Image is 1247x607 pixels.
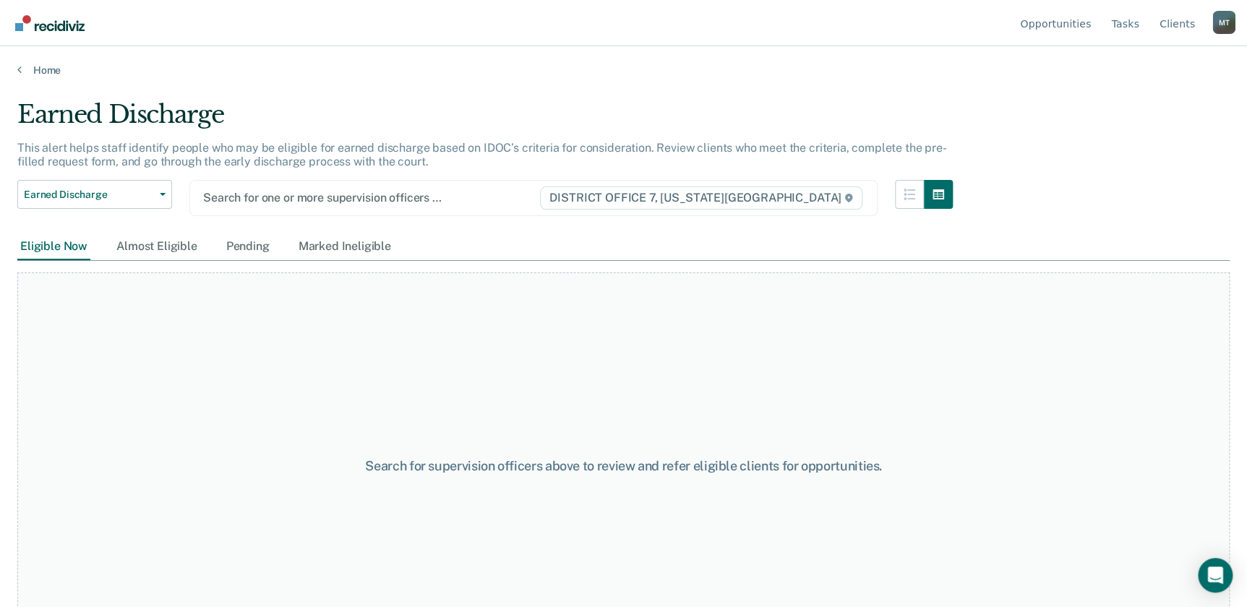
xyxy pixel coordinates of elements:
div: Almost Eligible [113,233,200,260]
div: Earned Discharge [17,100,953,141]
div: Marked Ineligible [296,233,394,260]
div: Eligible Now [17,233,90,260]
button: Earned Discharge [17,180,172,209]
div: M T [1212,11,1235,34]
span: Earned Discharge [24,189,154,201]
button: Profile dropdown button [1212,11,1235,34]
span: DISTRICT OFFICE 7, [US_STATE][GEOGRAPHIC_DATA] [540,186,862,210]
img: Recidiviz [15,15,85,31]
div: Pending [223,233,273,260]
a: Home [17,64,1230,77]
div: Open Intercom Messenger [1198,558,1233,593]
p: This alert helps staff identify people who may be eligible for earned discharge based on IDOC’s c... [17,141,946,168]
div: Search for supervision officers above to review and refer eligible clients for opportunities. [321,458,927,474]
